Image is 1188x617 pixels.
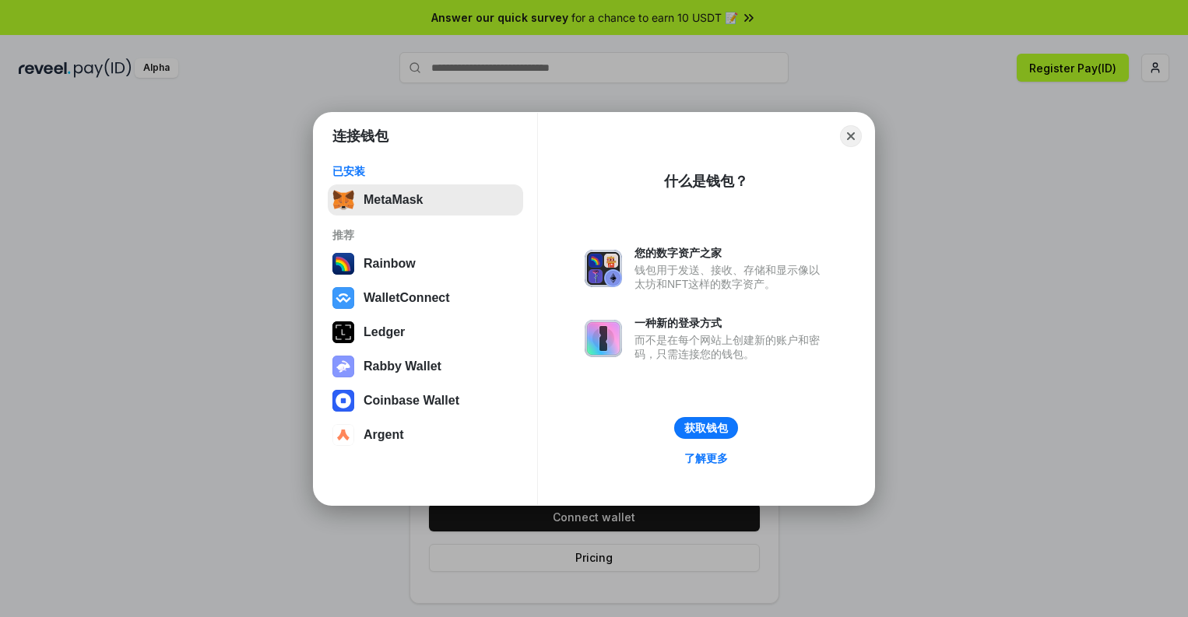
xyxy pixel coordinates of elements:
img: svg+xml,%3Csvg%20width%3D%2228%22%20height%3D%2228%22%20viewBox%3D%220%200%2028%2028%22%20fill%3D... [332,287,354,309]
img: svg+xml,%3Csvg%20width%3D%22120%22%20height%3D%22120%22%20viewBox%3D%220%200%20120%20120%22%20fil... [332,253,354,275]
div: Rainbow [364,257,416,271]
div: MetaMask [364,193,423,207]
button: Rabby Wallet [328,351,523,382]
button: Rainbow [328,248,523,279]
div: 您的数字资产之家 [634,246,828,260]
div: Rabby Wallet [364,359,441,373]
img: svg+xml,%3Csvg%20xmlns%3D%22http%3A%2F%2Fwww.w3.org%2F2000%2Fsvg%22%20fill%3D%22none%22%20viewBox... [585,250,622,287]
img: svg+xml,%3Csvg%20width%3D%2228%22%20height%3D%2228%22%20viewBox%3D%220%200%2028%2028%22%20fill%3D... [332,390,354,412]
img: svg+xml,%3Csvg%20xmlns%3D%22http%3A%2F%2Fwww.w3.org%2F2000%2Fsvg%22%20fill%3D%22none%22%20viewBox... [332,356,354,377]
div: 一种新的登录方式 [634,316,828,330]
div: Ledger [364,325,405,339]
div: 获取钱包 [684,421,728,435]
img: svg+xml,%3Csvg%20fill%3D%22none%22%20height%3D%2233%22%20viewBox%3D%220%200%2035%2033%22%20width%... [332,189,354,211]
div: 了解更多 [684,451,728,465]
img: svg+xml,%3Csvg%20xmlns%3D%22http%3A%2F%2Fwww.w3.org%2F2000%2Fsvg%22%20fill%3D%22none%22%20viewBox... [585,320,622,357]
button: MetaMask [328,184,523,216]
button: WalletConnect [328,282,523,314]
div: Coinbase Wallet [364,394,459,408]
img: svg+xml,%3Csvg%20width%3D%2228%22%20height%3D%2228%22%20viewBox%3D%220%200%2028%2028%22%20fill%3D... [332,424,354,446]
button: Argent [328,419,523,450]
button: 获取钱包 [674,417,738,439]
img: svg+xml,%3Csvg%20xmlns%3D%22http%3A%2F%2Fwww.w3.org%2F2000%2Fsvg%22%20width%3D%2228%22%20height%3... [332,321,354,343]
button: Coinbase Wallet [328,385,523,416]
div: 钱包用于发送、接收、存储和显示像以太坊和NFT这样的数字资产。 [634,263,828,291]
div: Argent [364,428,404,442]
div: 什么是钱包？ [664,172,748,191]
div: 而不是在每个网站上创建新的账户和密码，只需连接您的钱包。 [634,333,828,361]
div: 已安装 [332,164,518,178]
div: WalletConnect [364,291,450,305]
div: 推荐 [332,228,518,242]
h1: 连接钱包 [332,127,388,145]
button: Close [840,125,862,147]
button: Ledger [328,317,523,348]
a: 了解更多 [675,448,737,468]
